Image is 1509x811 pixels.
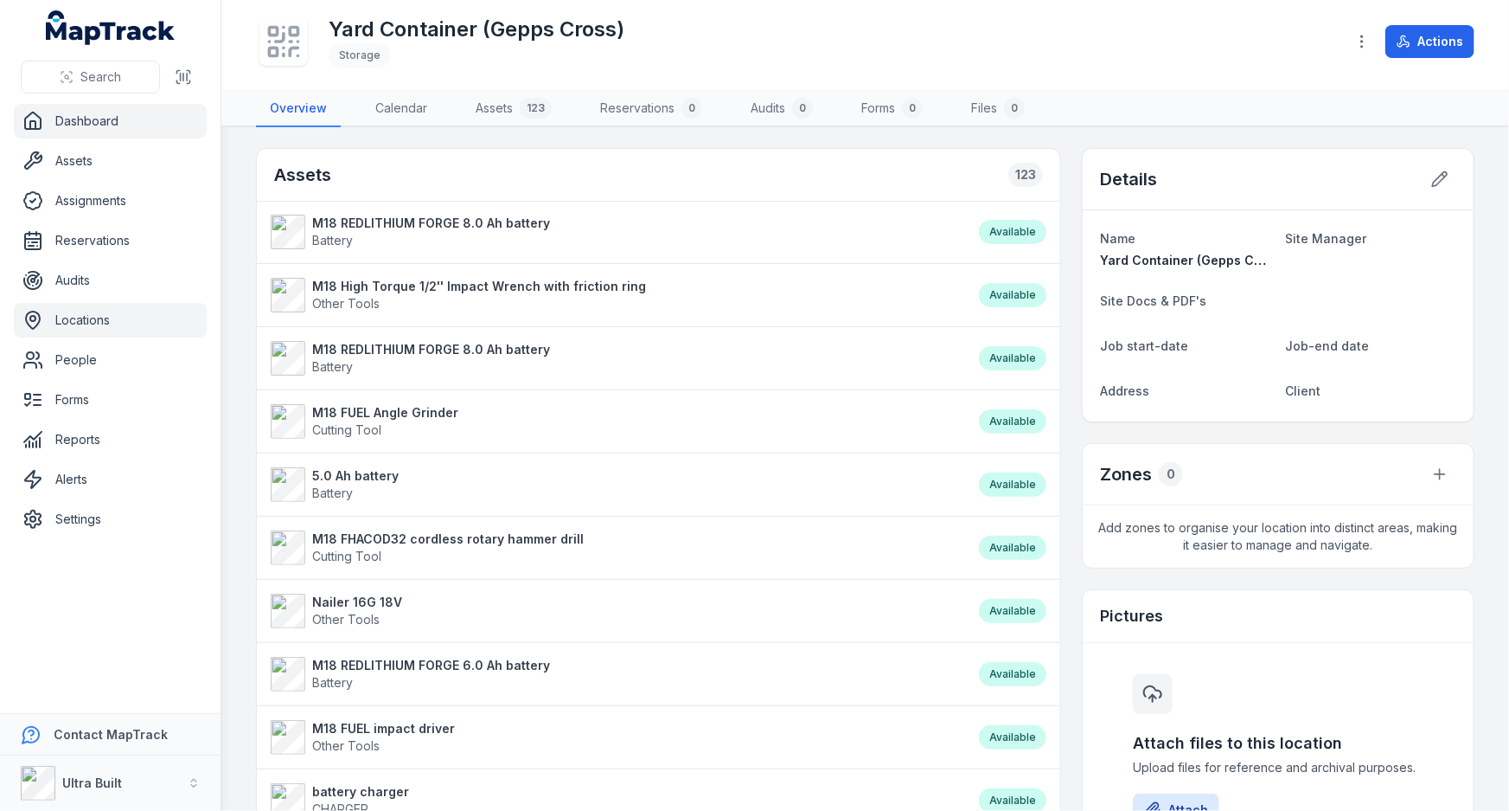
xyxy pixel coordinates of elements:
strong: M18 REDLITHIUM FORGE 6.0 Ah battery [312,657,550,674]
div: Available [979,473,1046,497]
span: Search [80,68,121,86]
a: MapTrack [46,10,176,45]
strong: M18 FHACOD32 cordless rotary hammer drill [312,531,584,548]
div: 0 [902,98,923,119]
a: Dashboard [14,104,207,138]
div: Available [979,283,1046,307]
a: Overview [256,91,341,127]
a: Reservations0 [586,91,716,127]
a: Nailer 16G 18VOther Tools [271,594,962,628]
a: Assets [14,144,207,178]
span: Cutting Tool [312,549,381,563]
a: Files0 [957,91,1039,127]
a: M18 REDLITHIUM FORGE 6.0 Ah batteryBattery [271,657,962,692]
span: Other Tools [312,612,380,627]
button: Search [21,61,160,93]
a: Reports [14,422,207,457]
span: Job-end date [1285,338,1369,353]
span: Other Tools [312,738,380,753]
a: M18 FUEL Angle GrinderCutting Tool [271,404,962,439]
h3: Pictures [1100,604,1163,628]
div: 123 [1008,163,1043,187]
span: Client [1285,383,1320,398]
span: Yard Container (Gepps Cross) [1100,253,1285,267]
div: Available [979,725,1046,750]
strong: 5.0 Ah battery [312,467,399,485]
div: 123 [520,98,552,119]
a: M18 High Torque 1/2'' Impact Wrench with friction ringOther Tools [271,278,962,312]
a: Audits0 [737,91,827,127]
div: 0 [792,98,813,119]
a: People [14,343,207,377]
span: Add zones to organise your location into distinct areas, making it easier to manage and navigate. [1083,505,1474,568]
span: Battery [312,486,353,500]
a: 5.0 Ah batteryBattery [271,467,962,502]
strong: Contact MapTrack [54,727,168,742]
div: Available [979,220,1046,244]
div: Available [979,599,1046,623]
strong: battery charger [312,783,409,801]
h2: Zones [1100,462,1152,486]
span: Other Tools [312,296,380,311]
a: Reservations [14,223,207,258]
span: Address [1100,383,1149,398]
div: Available [979,346,1046,370]
a: Alerts [14,462,207,497]
h1: Yard Container (Gepps Cross) [329,16,624,43]
strong: Ultra Built [62,776,122,790]
a: Settings [14,502,207,537]
a: Forms0 [847,91,937,127]
strong: M18 FUEL Angle Grinder [312,404,458,422]
a: M18 FHACOD32 cordless rotary hammer drillCutting Tool [271,531,962,565]
h3: Attach files to this location [1133,731,1423,756]
a: Forms [14,383,207,417]
strong: M18 REDLITHIUM FORGE 8.0 Ah battery [312,341,550,358]
a: Locations [14,303,207,338]
a: M18 FUEL impact driverOther Tools [271,720,962,755]
span: Battery [312,675,353,690]
h2: Assets [274,163,331,187]
span: Name [1100,231,1135,246]
span: Battery [312,233,353,248]
div: 0 [681,98,702,119]
a: Assets123 [462,91,566,127]
strong: M18 High Torque 1/2'' Impact Wrench with friction ring [312,278,646,295]
div: Available [979,536,1046,560]
div: 0 [1159,462,1183,486]
h2: Details [1100,167,1157,191]
div: Available [979,662,1046,686]
div: Available [979,409,1046,434]
span: Upload files for reference and archival purposes. [1133,759,1423,776]
strong: Nailer 16G 18V [312,594,402,611]
span: Cutting Tool [312,422,381,437]
a: Calendar [361,91,441,127]
span: Battery [312,359,353,374]
a: Assignments [14,183,207,218]
div: 0 [1004,98,1025,119]
strong: M18 REDLITHIUM FORGE 8.0 Ah battery [312,215,550,232]
span: Site Manager [1285,231,1366,246]
div: Storage [329,43,391,68]
a: M18 REDLITHIUM FORGE 8.0 Ah batteryBattery [271,341,962,376]
button: Actions [1385,25,1474,58]
span: Site Docs & PDF's [1100,293,1206,308]
span: Job start-date [1100,338,1188,353]
a: M18 REDLITHIUM FORGE 8.0 Ah batteryBattery [271,215,962,249]
a: Audits [14,263,207,298]
strong: M18 FUEL impact driver [312,720,455,737]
